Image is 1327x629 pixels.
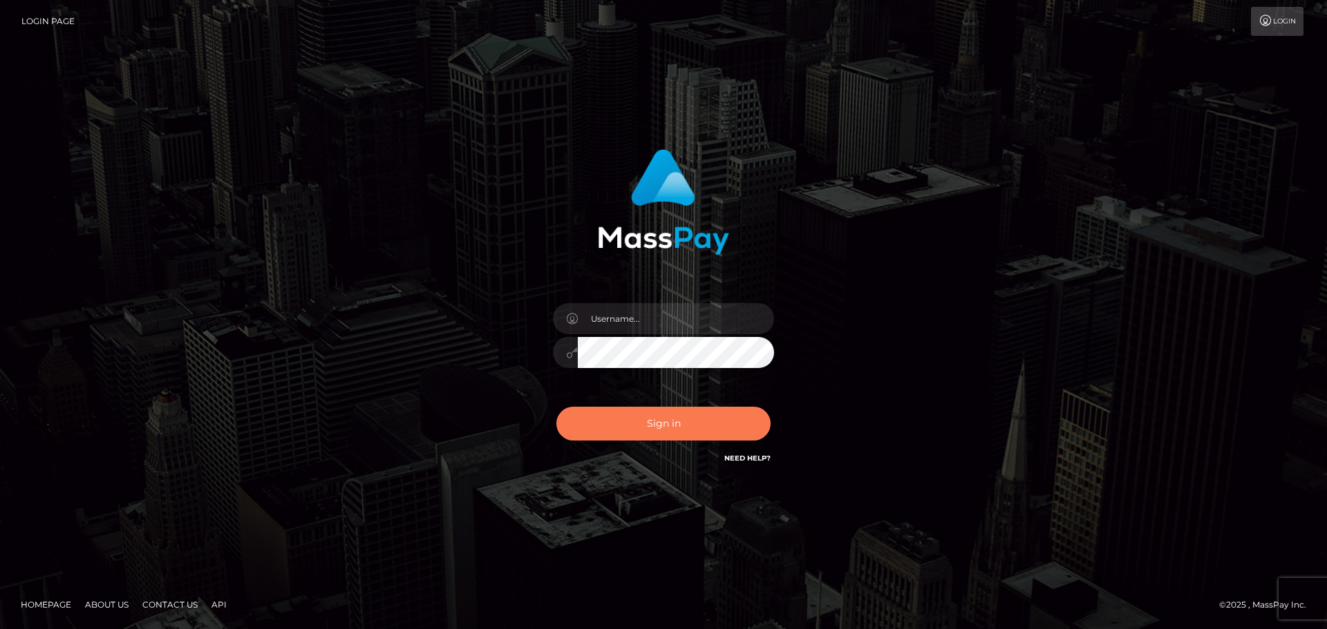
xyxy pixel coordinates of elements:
[1219,597,1317,612] div: © 2025 , MassPay Inc.
[578,303,774,334] input: Username...
[15,594,77,615] a: Homepage
[206,594,232,615] a: API
[137,594,203,615] a: Contact Us
[556,407,771,441] button: Sign in
[598,149,729,255] img: MassPay Login
[724,454,771,463] a: Need Help?
[79,594,134,615] a: About Us
[21,7,75,36] a: Login Page
[1251,7,1304,36] a: Login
